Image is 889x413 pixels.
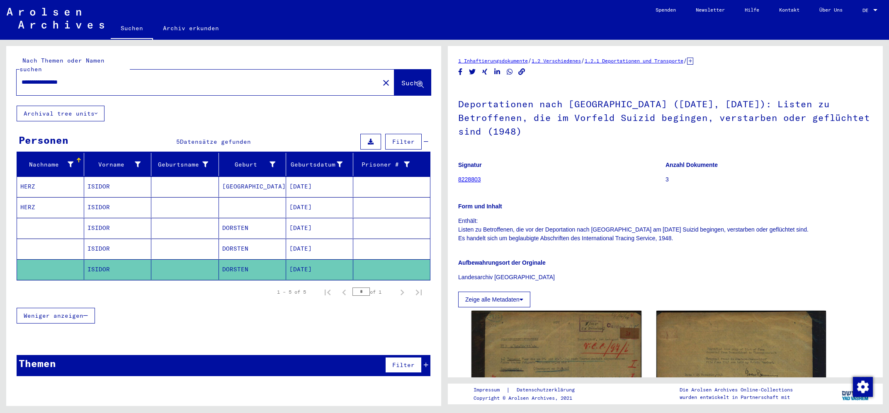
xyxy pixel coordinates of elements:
button: Previous page [336,284,352,300]
a: Archiv erkunden [153,18,229,38]
button: Weniger anzeigen [17,308,95,324]
b: Signatur [458,162,482,168]
div: 1 – 5 of 5 [277,288,306,296]
span: / [683,57,687,64]
button: Share on WhatsApp [505,67,514,77]
span: Filter [392,361,415,369]
mat-cell: DORSTEN [219,239,286,259]
mat-label: Nach Themen oder Namen suchen [19,57,104,73]
mat-cell: ISIDOR [84,239,151,259]
button: Filter [385,357,422,373]
span: Weniger anzeigen [24,312,83,319]
b: Anzahl Dokumente [666,162,718,168]
span: Suche [401,79,422,87]
a: 8228803 [458,176,481,183]
p: Landesarchiv [GEOGRAPHIC_DATA] [458,273,872,282]
div: Geburtsname [155,160,208,169]
mat-cell: HERZ [17,176,84,197]
div: | [474,386,585,394]
mat-header-cell: Nachname [17,153,84,176]
div: Vorname [87,160,141,169]
mat-header-cell: Geburtsdatum [286,153,353,176]
img: yv_logo.png [840,383,871,404]
a: Datenschutzerklärung [510,386,585,394]
mat-cell: ISIDOR [84,218,151,238]
mat-cell: [DATE] [286,176,353,197]
div: Vorname [87,158,151,171]
a: Impressum [474,386,506,394]
a: Suchen [111,18,153,40]
div: Prisoner # [357,160,410,169]
span: Filter [392,138,415,145]
mat-cell: HERZ [17,197,84,217]
span: DE [862,7,872,13]
mat-header-cell: Geburt‏ [219,153,286,176]
p: Copyright © Arolsen Archives, 2021 [474,394,585,402]
mat-cell: [DATE] [286,197,353,217]
button: Copy link [517,67,526,77]
div: Nachname [20,158,84,171]
button: Share on Xing [481,67,489,77]
p: 3 [666,175,872,184]
button: Share on LinkedIn [493,67,502,77]
mat-cell: [DATE] [286,239,353,259]
mat-header-cell: Geburtsname [151,153,219,176]
button: Filter [385,134,422,150]
mat-icon: close [381,78,391,88]
button: First page [319,284,336,300]
mat-cell: DORSTEN [219,259,286,280]
mat-cell: [DATE] [286,218,353,238]
mat-header-cell: Prisoner # [353,153,430,176]
div: Prisoner # [357,158,420,171]
p: Die Arolsen Archives Online-Collections [680,386,793,394]
button: Share on Twitter [468,67,477,77]
div: Geburtsname [155,158,218,171]
p: Enthält: Listen zu Betroffenen, die vor der Deportation nach [GEOGRAPHIC_DATA] am [DATE] Suizid b... [458,217,872,243]
img: Arolsen_neg.svg [7,8,104,29]
div: Personen [19,133,68,147]
b: Form und Inhalt [458,203,502,210]
b: Aufbewahrungsort der Orginale [458,259,546,266]
div: Nachname [20,160,73,169]
mat-cell: ISIDOR [84,259,151,280]
button: Zeige alle Metadaten [458,292,530,307]
a: 1.2.1 Deportationen und Transporte [585,58,683,64]
button: Share on Facebook [456,67,465,77]
button: Last page [410,284,427,300]
mat-cell: [DATE] [286,259,353,280]
mat-cell: DORSTEN [219,218,286,238]
div: of 1 [352,288,394,296]
span: / [581,57,585,64]
div: Geburt‏ [222,158,286,171]
mat-cell: ISIDOR [84,176,151,197]
img: Zustimmung ändern [853,377,873,397]
a: 1.2 Verschiedenes [532,58,581,64]
mat-cell: [GEOGRAPHIC_DATA] [219,176,286,197]
span: 5 [176,138,180,145]
div: Themen [19,356,56,371]
div: Geburtsdatum [289,160,342,169]
button: Clear [378,74,394,91]
div: Geburtsdatum [289,158,353,171]
span: / [528,57,532,64]
mat-cell: ISIDOR [84,197,151,217]
h1: Deportationen nach [GEOGRAPHIC_DATA] ([DATE], [DATE]): Listen zu Betroffenen, die im Vorfeld Suiz... [458,85,872,149]
div: Geburt‏ [222,160,275,169]
a: 1 Inhaftierungsdokumente [458,58,528,64]
button: Archival tree units [17,106,104,121]
p: wurden entwickelt in Partnerschaft mit [680,394,793,401]
button: Suche [394,70,431,95]
mat-header-cell: Vorname [84,153,151,176]
button: Next page [394,284,410,300]
span: Datensätze gefunden [180,138,251,145]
